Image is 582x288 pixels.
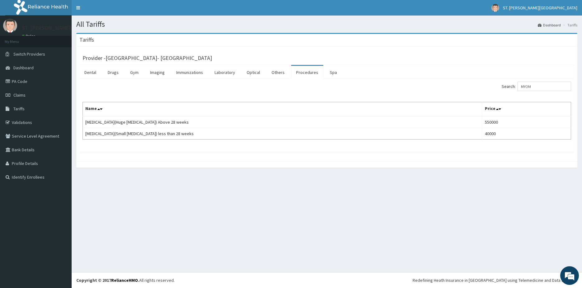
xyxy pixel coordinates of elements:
span: ST. [PERSON_NAME][GEOGRAPHIC_DATA] [503,5,577,11]
a: Spa [325,66,342,79]
td: [MEDICAL_DATA](Small [MEDICAL_DATA]) less than 28 weeks [83,128,482,139]
a: Immunizations [171,66,208,79]
div: Redefining Heath Insurance in [GEOGRAPHIC_DATA] using Telemedicine and Data Science! [413,277,577,283]
span: Switch Providers [13,51,45,57]
input: Search: [518,82,571,91]
td: 550000 [482,116,571,128]
img: User Image [491,4,499,12]
h3: Provider - [GEOGRAPHIC_DATA]- [GEOGRAPHIC_DATA] [83,55,212,61]
h3: Tariffs [79,37,94,43]
a: Others [267,66,290,79]
li: Tariffs [561,22,577,28]
span: Claims [13,92,26,98]
strong: Copyright © 2017 . [76,277,139,283]
footer: All rights reserved. [72,272,582,288]
th: Name [83,102,482,117]
span: Dashboard [13,65,34,71]
h1: All Tariffs [76,20,577,28]
a: Dashboard [538,22,561,28]
a: Optical [242,66,265,79]
a: RelianceHMO [111,277,138,283]
p: ST. [PERSON_NAME][GEOGRAPHIC_DATA] [22,25,122,31]
a: Drugs [103,66,124,79]
a: Dental [79,66,101,79]
img: User Image [3,19,17,33]
a: Imaging [145,66,170,79]
th: Price [482,102,571,117]
a: Procedures [291,66,323,79]
a: Laboratory [210,66,240,79]
a: Online [22,34,37,38]
td: 40000 [482,128,571,139]
label: Search: [502,82,571,91]
span: Tariffs [13,106,25,112]
a: Gym [125,66,144,79]
td: [MEDICAL_DATA](Huge [MEDICAL_DATA]) Above 28 weeks [83,116,482,128]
